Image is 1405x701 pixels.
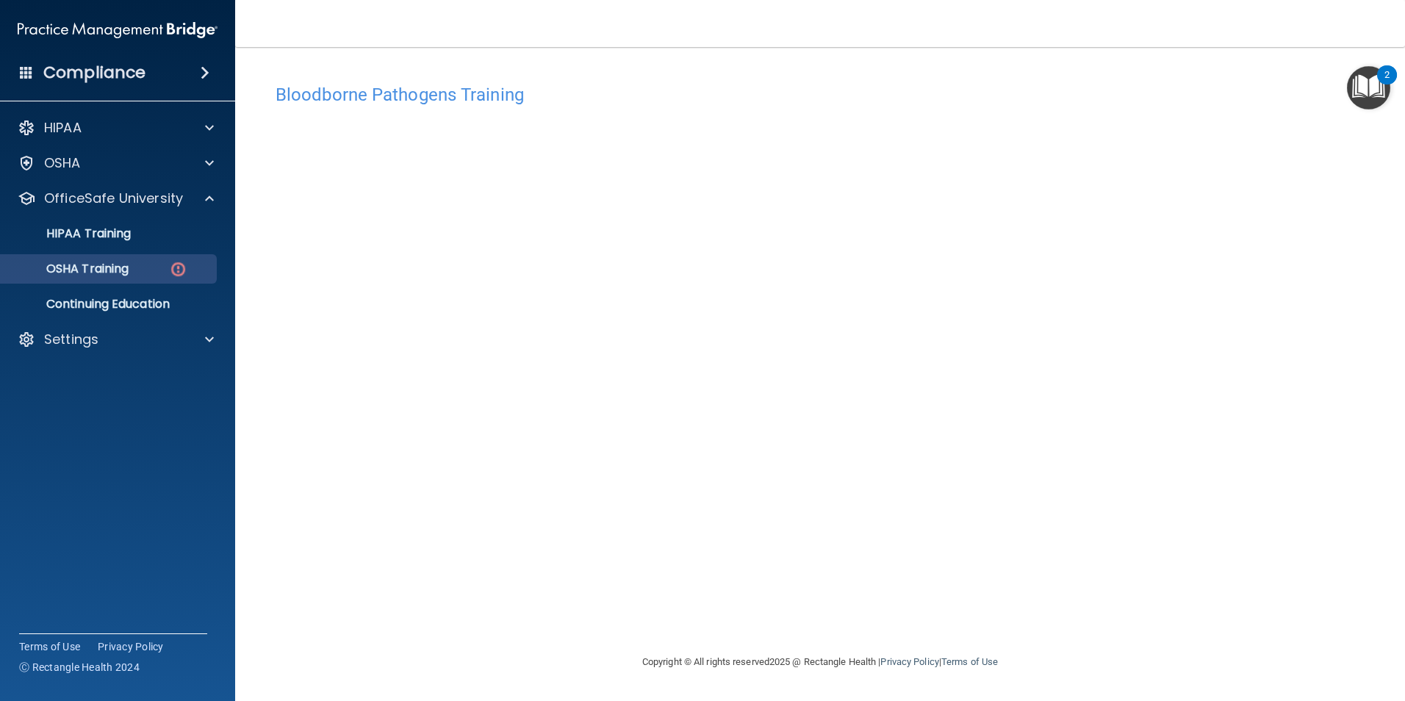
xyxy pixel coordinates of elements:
[276,112,1365,564] iframe: bbp
[10,297,210,312] p: Continuing Education
[18,331,214,348] a: Settings
[19,639,80,654] a: Terms of Use
[10,262,129,276] p: OSHA Training
[18,15,218,45] img: PMB logo
[169,260,187,278] img: danger-circle.6113f641.png
[1347,66,1390,109] button: Open Resource Center, 2 new notifications
[552,639,1088,686] div: Copyright © All rights reserved 2025 @ Rectangle Health | |
[44,190,183,207] p: OfficeSafe University
[98,639,164,654] a: Privacy Policy
[1384,75,1390,94] div: 2
[43,62,145,83] h4: Compliance
[18,154,214,172] a: OSHA
[18,119,214,137] a: HIPAA
[44,331,98,348] p: Settings
[276,85,1365,104] h4: Bloodborne Pathogens Training
[10,226,131,241] p: HIPAA Training
[1151,597,1387,655] iframe: Drift Widget Chat Controller
[880,656,938,667] a: Privacy Policy
[941,656,998,667] a: Terms of Use
[44,154,81,172] p: OSHA
[44,119,82,137] p: HIPAA
[19,660,140,675] span: Ⓒ Rectangle Health 2024
[18,190,214,207] a: OfficeSafe University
